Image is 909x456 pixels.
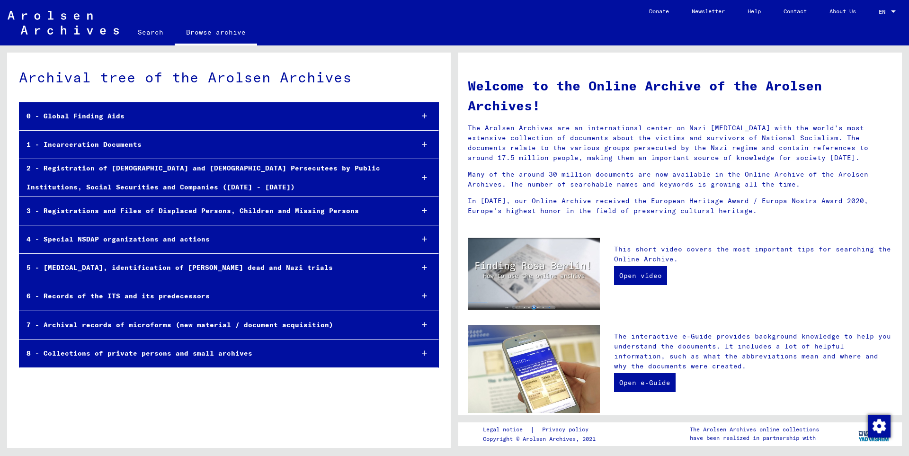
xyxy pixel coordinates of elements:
[19,287,406,305] div: 6 - Records of the ITS and its predecessors
[614,373,676,392] a: Open e-Guide
[468,76,892,116] h1: Welcome to the Online Archive of the Arolsen Archives!
[690,434,819,442] p: have been realized in partnership with
[19,202,406,220] div: 3 - Registrations and Files of Displaced Persons, Children and Missing Persons
[868,415,891,438] img: Change consent
[8,11,119,35] img: Arolsen_neg.svg
[19,135,406,154] div: 1 - Incarceration Documents
[126,21,175,44] a: Search
[468,170,892,189] p: Many of the around 30 million documents are now available in the Online Archive of the Arolsen Ar...
[483,425,600,435] div: |
[879,9,889,15] span: EN
[19,316,406,334] div: 7 - Archival records of microforms (new material / document acquisition)
[867,414,890,437] div: Change consent
[535,425,600,435] a: Privacy policy
[19,67,439,88] div: Archival tree of the Arolsen Archives
[468,196,892,216] p: In [DATE], our Online Archive received the European Heritage Award / Europa Nostra Award 2020, Eu...
[19,259,406,277] div: 5 - [MEDICAL_DATA], identification of [PERSON_NAME] dead and Nazi trials
[483,435,600,443] p: Copyright © Arolsen Archives, 2021
[614,244,892,264] p: This short video covers the most important tips for searching the Online Archive.
[19,107,406,125] div: 0 - Global Finding Aids
[614,331,892,371] p: The interactive e-Guide provides background knowledge to help you understand the documents. It in...
[19,344,406,363] div: 8 - Collections of private persons and small archives
[19,159,406,196] div: 2 - Registration of [DEMOGRAPHIC_DATA] and [DEMOGRAPHIC_DATA] Persecutees by Public Institutions,...
[614,266,667,285] a: Open video
[19,230,406,249] div: 4 - Special NSDAP organizations and actions
[468,325,600,413] img: eguide.jpg
[468,238,600,310] img: video.jpg
[483,425,530,435] a: Legal notice
[690,425,819,434] p: The Arolsen Archives online collections
[468,123,892,163] p: The Arolsen Archives are an international center on Nazi [MEDICAL_DATA] with the world’s most ext...
[175,21,257,45] a: Browse archive
[856,422,892,446] img: yv_logo.png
